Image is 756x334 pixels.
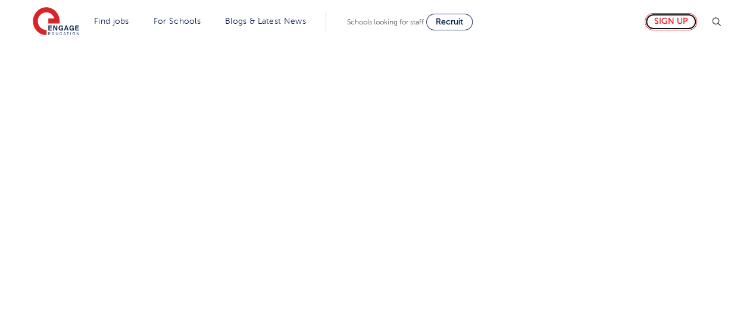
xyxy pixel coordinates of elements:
[347,18,424,26] span: Schools looking for staff
[436,17,463,26] span: Recruit
[94,17,129,26] a: Find jobs
[645,13,697,30] a: Sign up
[426,14,473,30] a: Recruit
[33,7,79,37] img: Engage Education
[225,17,306,26] a: Blogs & Latest News
[154,17,201,26] a: For Schools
